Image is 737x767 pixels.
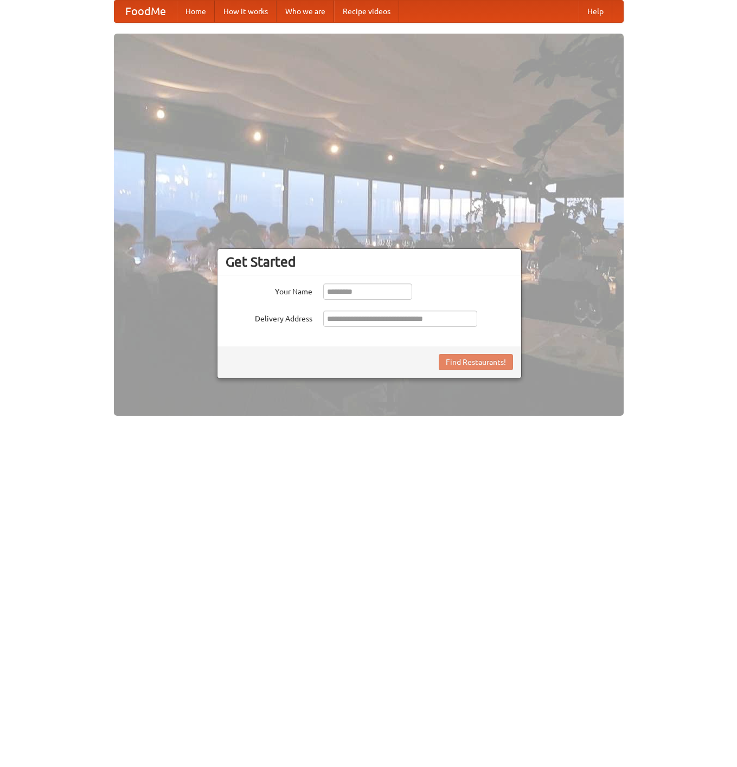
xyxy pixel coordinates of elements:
[114,1,177,22] a: FoodMe
[277,1,334,22] a: Who we are
[177,1,215,22] a: Home
[215,1,277,22] a: How it works
[334,1,399,22] a: Recipe videos
[579,1,612,22] a: Help
[439,354,513,370] button: Find Restaurants!
[226,283,312,297] label: Your Name
[226,254,513,270] h3: Get Started
[226,311,312,324] label: Delivery Address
